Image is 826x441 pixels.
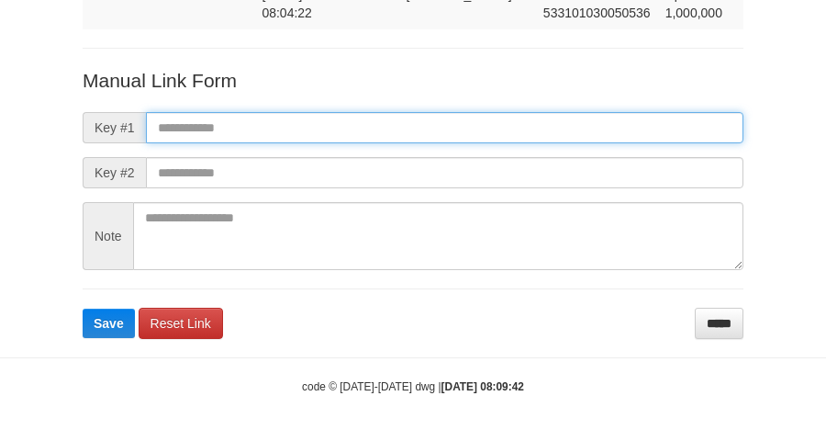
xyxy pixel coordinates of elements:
[139,308,223,339] a: Reset Link
[83,309,135,338] button: Save
[83,157,146,188] span: Key #2
[94,316,124,331] span: Save
[441,380,524,393] strong: [DATE] 08:09:42
[83,202,133,270] span: Note
[83,67,743,94] p: Manual Link Form
[302,380,524,393] small: code © [DATE]-[DATE] dwg |
[151,316,211,331] span: Reset Link
[83,112,146,143] span: Key #1
[543,6,651,20] span: Copy 533101030050536 to clipboard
